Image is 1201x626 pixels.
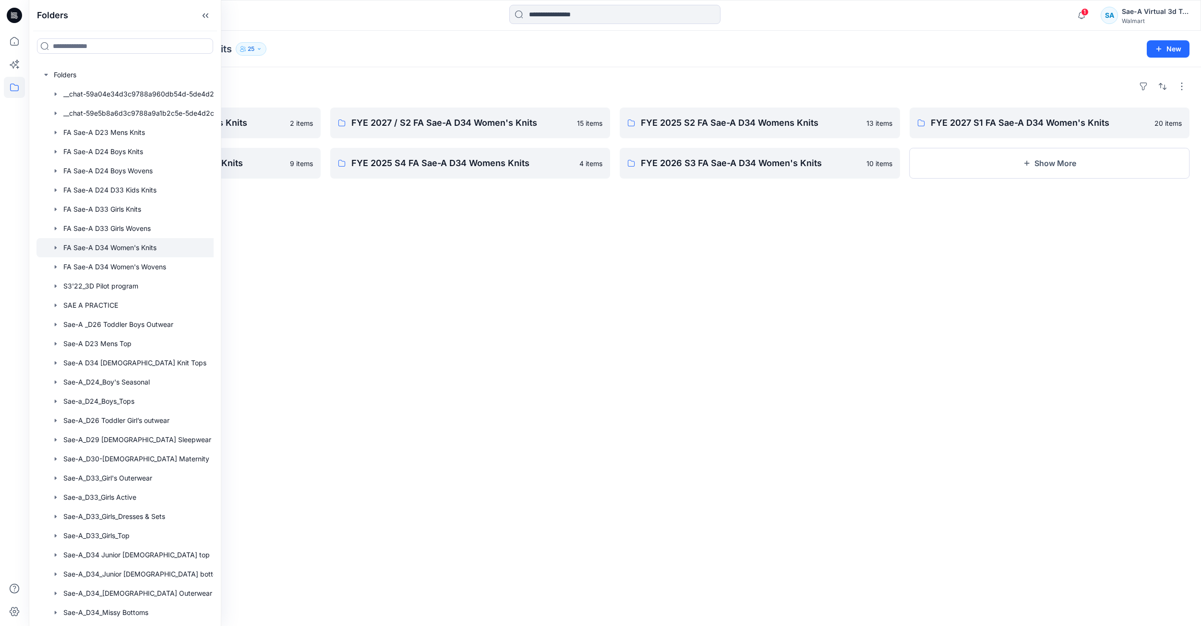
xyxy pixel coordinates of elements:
button: 25 [236,42,266,56]
div: Walmart [1122,17,1189,24]
p: 4 items [579,158,602,169]
p: FYE 2025 S4 FA Sae-A D34 Womens Knits [351,156,574,170]
div: Sae-A Virtual 3d Team [1122,6,1189,17]
p: FYE 2026 S3 FA Sae-A D34 Women's Knits [641,156,861,170]
p: FYE 2027 S1 FA Sae-A D34 Women's Knits [931,116,1149,130]
p: 20 items [1154,118,1182,128]
a: FYE 2025 S2 FA Sae-A D34 Womens Knits13 items [620,108,900,138]
a: FYE 2025 S4 FA Sae-A D34 Womens Knits4 items [330,148,611,179]
p: 15 items [577,118,602,128]
div: SA [1101,7,1118,24]
p: 9 items [290,158,313,169]
p: FYE 2025 S2 FA Sae-A D34 Womens Knits [641,116,861,130]
a: FYE 2026 S3 FA Sae-A D34 Women's Knits10 items [620,148,900,179]
a: FYE 2027 / S2 FA Sae-A D34 Women's Knits15 items [330,108,611,138]
p: FYE 2027 / S2 FA Sae-A D34 Women's Knits [351,116,572,130]
p: 13 items [866,118,892,128]
p: 25 [248,44,254,54]
button: Show More [910,148,1190,179]
p: 2 items [290,118,313,128]
span: 1 [1081,8,1089,16]
button: New [1147,40,1189,58]
a: FYE 2027 S1 FA Sae-A D34 Women's Knits20 items [910,108,1190,138]
p: 10 items [866,158,892,169]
